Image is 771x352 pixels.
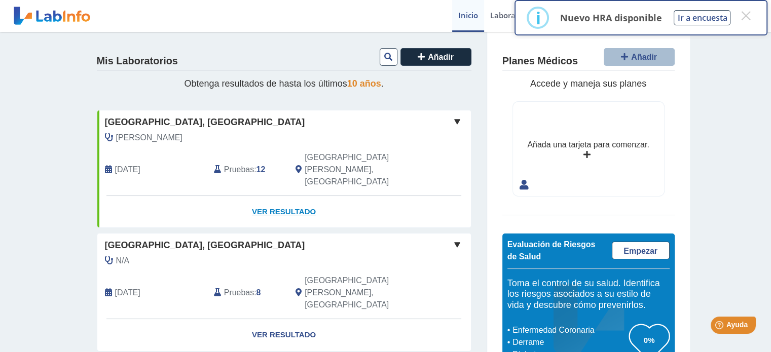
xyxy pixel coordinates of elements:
span: 10 años [347,79,381,89]
h3: 0% [629,334,670,346]
span: 2024-08-03 [115,287,140,299]
p: Nuevo HRA disponible [560,12,662,24]
span: 2025-10-13 [115,164,140,176]
span: Añadir [428,53,454,61]
span: Evaluación de Riesgos de Salud [507,240,596,261]
div: Añada una tarjeta para comenzar. [527,139,649,151]
span: [GEOGRAPHIC_DATA], [GEOGRAPHIC_DATA] [105,115,305,129]
span: Gonzalez, Marybel [116,132,182,144]
span: N/A [116,255,130,267]
a: Empezar [612,242,670,259]
span: Pruebas [224,164,254,176]
button: Añadir [604,48,675,66]
iframe: Help widget launcher [681,312,760,341]
span: Obtenga resultados de hasta los últimos . [184,79,383,89]
span: Empezar [623,247,657,255]
h4: Mis Laboratorios [97,55,178,67]
a: Ver Resultado [97,319,471,351]
div: : [206,151,288,188]
span: Añadir [631,53,657,61]
a: Ver Resultado [97,196,471,228]
button: Ir a encuesta [674,10,730,25]
span: Accede y maneja sus planes [530,79,646,89]
button: Añadir [400,48,471,66]
div: : [206,275,288,311]
span: [GEOGRAPHIC_DATA], [GEOGRAPHIC_DATA] [105,239,305,252]
b: 12 [256,165,266,174]
span: San Juan, PR [305,151,417,188]
h5: Toma el control de su salud. Identifica los riesgos asociados a su estilo de vida y descubre cómo... [507,278,670,311]
span: San Juan, PR [305,275,417,311]
button: Close this dialog [737,7,755,25]
h4: Planes Médicos [502,55,578,67]
li: Enfermedad Coronaria [510,324,629,336]
li: Derrame [510,336,629,348]
div: i [535,9,540,27]
b: 8 [256,288,261,297]
span: Pruebas [224,287,254,299]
